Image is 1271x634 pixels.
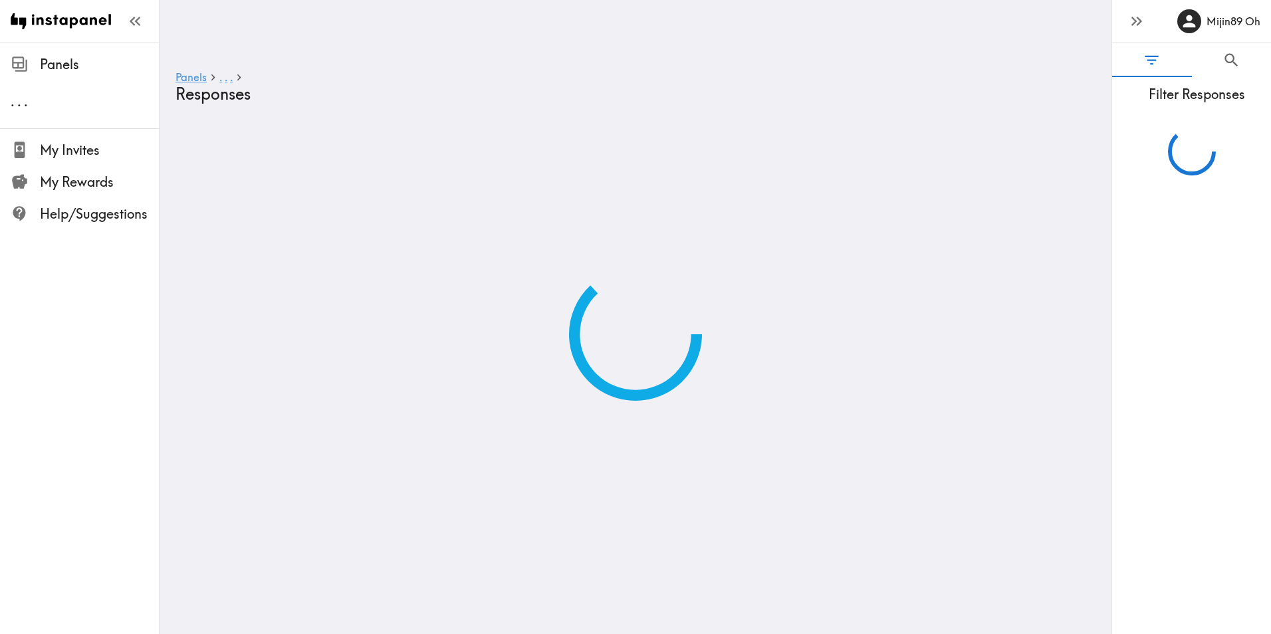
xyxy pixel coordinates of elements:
[230,70,233,84] span: .
[40,141,159,159] span: My Invites
[1123,85,1271,104] span: Filter Responses
[40,55,159,74] span: Panels
[17,93,21,110] span: .
[175,72,207,84] a: Panels
[40,173,159,191] span: My Rewards
[1207,14,1260,29] h6: Mijin89 Oh
[219,72,233,84] a: ...
[1222,51,1240,69] span: Search
[1112,43,1192,77] button: Filter Responses
[11,93,15,110] span: .
[40,205,159,223] span: Help/Suggestions
[225,70,227,84] span: .
[219,70,222,84] span: .
[24,93,28,110] span: .
[175,84,1085,104] h4: Responses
